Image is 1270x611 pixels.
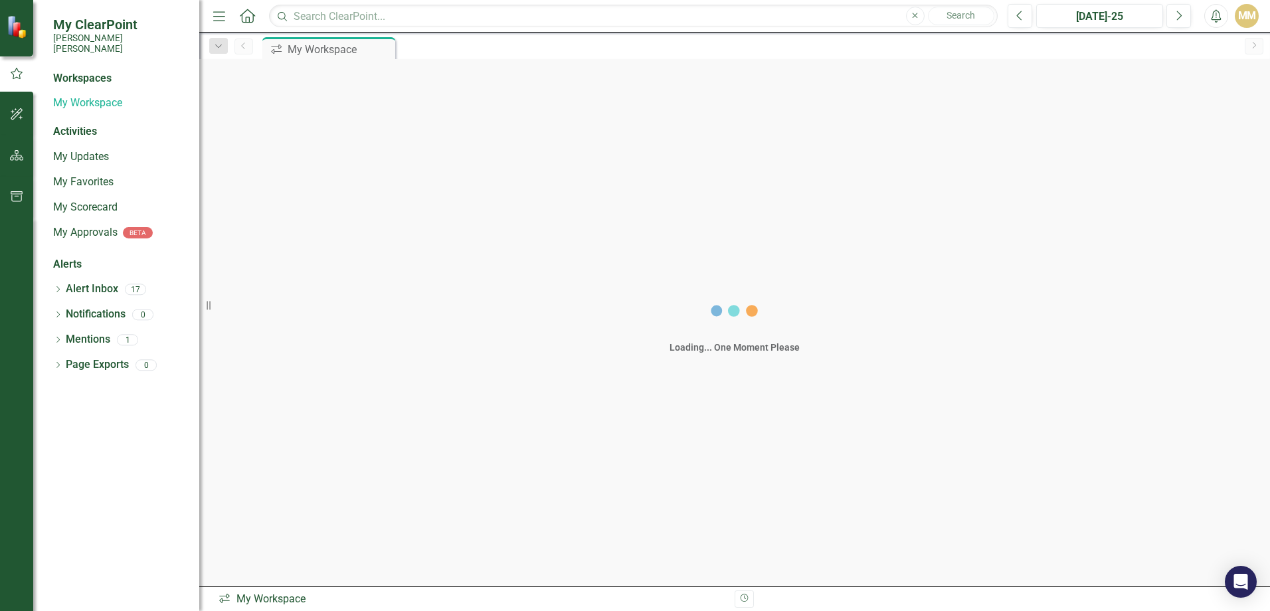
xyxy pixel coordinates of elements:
[53,17,186,33] span: My ClearPoint
[66,332,110,347] a: Mentions
[947,10,975,21] span: Search
[136,359,157,371] div: 0
[53,96,186,111] a: My Workspace
[928,7,994,25] button: Search
[53,33,186,54] small: [PERSON_NAME] [PERSON_NAME]
[670,341,800,354] div: Loading... One Moment Please
[125,284,146,295] div: 17
[66,357,129,373] a: Page Exports
[53,175,186,190] a: My Favorites
[53,200,186,215] a: My Scorecard
[53,149,186,165] a: My Updates
[53,71,112,86] div: Workspaces
[53,257,186,272] div: Alerts
[66,307,126,322] a: Notifications
[7,15,30,39] img: ClearPoint Strategy
[117,334,138,345] div: 1
[1225,566,1257,598] div: Open Intercom Messenger
[269,5,998,28] input: Search ClearPoint...
[53,225,118,240] a: My Approvals
[132,309,153,320] div: 0
[218,592,725,607] div: My Workspace
[1036,4,1163,28] button: [DATE]-25
[288,41,392,58] div: My Workspace
[1041,9,1158,25] div: [DATE]-25
[53,124,186,139] div: Activities
[123,227,153,238] div: BETA
[1235,4,1259,28] button: MM
[66,282,118,297] a: Alert Inbox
